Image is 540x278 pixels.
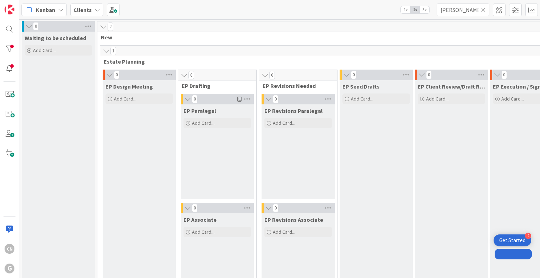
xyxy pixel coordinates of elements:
span: 1 [110,47,116,55]
span: 0 [501,71,507,79]
div: Open Get Started checklist, remaining modules: 2 [494,234,531,246]
span: 0 [269,71,275,79]
span: EP Send Drafts [342,83,380,90]
img: Visit kanbanzone.com [5,5,14,14]
span: EP Revisions Paralegal [264,107,323,114]
span: Add Card... [192,229,214,235]
span: 0 [188,71,194,79]
span: 0 [351,71,356,79]
span: Add Card... [33,47,56,53]
span: 1x [401,6,410,13]
span: 0 [273,95,278,103]
span: EP Drafting [182,82,247,89]
span: 0 [273,204,278,212]
span: EP Design Meeting [105,83,153,90]
span: EP Revisions Needed [263,82,328,89]
span: 2x [410,6,420,13]
span: Add Card... [114,96,136,102]
span: Waiting to be scheduled [25,34,86,41]
span: 0 [192,204,198,212]
span: Kanban [36,6,55,14]
span: Add Card... [351,96,373,102]
div: G [5,264,14,273]
span: 3x [420,6,429,13]
span: Add Card... [273,120,295,126]
span: 0 [33,22,39,31]
b: Clients [73,6,92,13]
span: EP Paralegal [184,107,216,114]
span: Add Card... [273,229,295,235]
span: EP Client Review/Draft Review Meeting [418,83,485,90]
div: CN [5,244,14,254]
input: Quick Filter... [437,4,489,16]
span: EP Revisions Associate [264,216,323,223]
span: 0 [192,95,198,103]
span: 0 [426,71,432,79]
div: Get Started [499,237,526,244]
div: 2 [525,233,531,239]
span: Add Card... [192,120,214,126]
span: 2 [108,22,113,31]
span: Add Card... [426,96,449,102]
span: Add Card... [501,96,524,102]
span: EP Associate [184,216,217,223]
span: 0 [114,71,120,79]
